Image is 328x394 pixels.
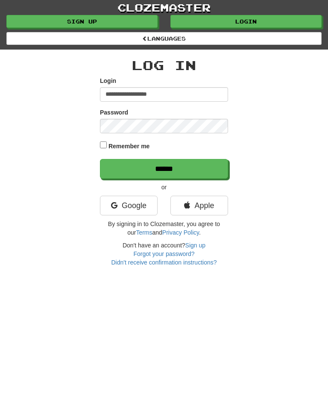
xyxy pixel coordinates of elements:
[100,58,228,72] h2: Log In
[100,76,116,85] label: Login
[133,250,194,257] a: Forgot your password?
[108,142,150,150] label: Remember me
[136,229,152,236] a: Terms
[162,229,199,236] a: Privacy Policy
[100,196,158,215] a: Google
[170,196,228,215] a: Apple
[100,220,228,237] p: By signing in to Clozemaster, you agree to our and .
[6,15,158,28] a: Sign up
[100,108,128,117] label: Password
[100,241,228,267] div: Don't have an account?
[111,259,217,266] a: Didn't receive confirmation instructions?
[170,15,322,28] a: Login
[185,242,205,249] a: Sign up
[100,183,228,191] p: or
[6,32,322,45] a: Languages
